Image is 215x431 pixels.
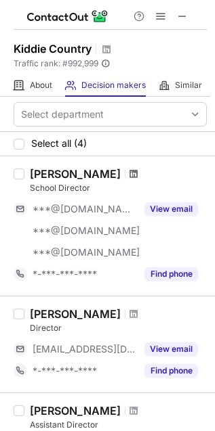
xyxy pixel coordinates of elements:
[27,8,109,24] img: ContactOut v5.3.10
[33,225,140,237] span: ***@[DOMAIN_NAME]
[33,203,136,215] span: ***@[DOMAIN_NAME]
[33,343,136,355] span: [EMAIL_ADDRESS][DOMAIN_NAME]
[144,342,198,356] button: Reveal Button
[30,322,207,334] div: Director
[33,246,140,258] span: ***@[DOMAIN_NAME]
[144,364,198,378] button: Reveal Button
[21,108,104,121] div: Select department
[30,80,52,91] span: About
[31,138,87,149] span: Select all (4)
[14,41,92,57] h1: Kiddie Country
[14,59,98,68] span: Traffic rank: # 992,999
[30,307,121,321] div: [PERSON_NAME]
[81,80,146,91] span: Decision makers
[30,404,121,417] div: [PERSON_NAME]
[30,182,207,194] div: School Director
[30,419,207,431] div: Assistant Director
[144,267,198,281] button: Reveal Button
[144,202,198,216] button: Reveal Button
[30,167,121,181] div: [PERSON_NAME]
[175,80,202,91] span: Similar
